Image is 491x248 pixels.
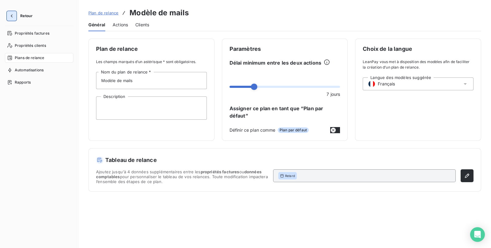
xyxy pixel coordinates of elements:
h3: Modèle de mails [130,7,189,18]
span: Ajoutez jusqu'à 4 données supplémentaires entre les ou pour personnaliser le tableau de vos relan... [96,169,268,184]
span: Français [378,81,395,87]
a: Plan de relance [88,10,118,16]
button: Retour [5,11,37,21]
span: Délai minimum entre les deux actions [230,59,321,66]
span: Propriétés factures [15,31,49,36]
span: Retour [20,14,33,18]
span: Automatisations [15,67,44,73]
span: Retard [285,174,295,178]
span: Définir ce plan comme [230,127,275,133]
span: Clients [135,22,149,28]
span: Plans de relance [15,55,44,61]
span: Actions [113,22,128,28]
span: Plan de relance [96,46,207,52]
span: Paramètres [230,46,340,52]
span: Choix de la langue [363,46,474,52]
span: Propriétés clients [15,43,46,48]
span: Général [88,22,105,28]
span: 7 jours [327,91,340,97]
span: Assigner ce plan en tant que “Plan par défaut” [230,105,340,119]
a: Plans de relance [5,53,73,63]
span: propriétés factures [201,169,239,174]
a: Rapports [5,77,73,87]
a: Automatisations [5,65,73,75]
span: Plan par défaut [278,127,309,133]
input: placeholder [96,72,207,89]
span: données comptables [96,169,261,179]
a: Propriétés clients [5,41,73,51]
span: Plan de relance [88,10,118,15]
div: Open Intercom Messenger [470,227,485,242]
span: LeanPay vous met à disposition des modèles afin de faciliter la création d’un plan de relance. [363,59,474,70]
span: Rapports [15,80,31,85]
span: Les champs marqués d’un astérisque * sont obligatoires. [96,59,207,65]
h5: Tableau de relance [96,156,474,164]
a: Propriétés factures [5,28,73,38]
